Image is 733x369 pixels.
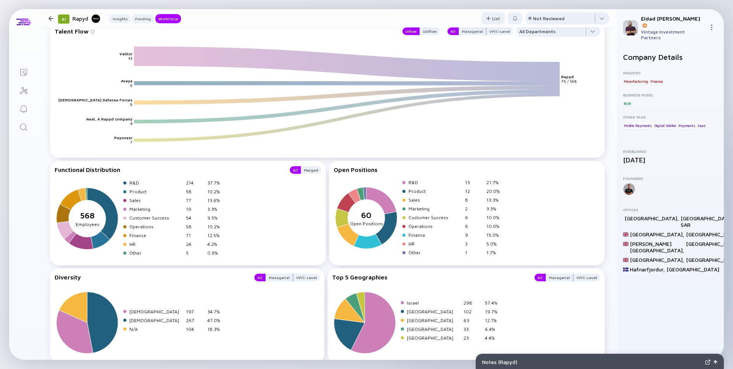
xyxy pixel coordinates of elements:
[207,233,226,238] div: 12.5%
[623,267,628,272] img: Iceland Flag
[486,215,505,220] div: 10.0%
[9,99,38,117] a: Reminders
[465,232,483,238] div: 9
[130,140,132,145] text: 7
[641,15,706,28] div: Eldad [PERSON_NAME]
[110,14,131,23] button: Insights
[129,309,183,314] div: [DEMOGRAPHIC_DATA]
[186,233,204,238] div: 71
[463,309,482,314] div: 102
[186,206,204,212] div: 19
[207,250,226,256] div: 0.9%
[9,117,38,136] a: Search
[630,266,665,273] div: Hafnarfjordur ,
[486,188,505,194] div: 20.0%
[463,326,482,332] div: 33
[186,197,204,203] div: 77
[254,274,265,281] button: All
[55,26,395,37] div: Talent Flow
[130,83,132,88] text: 9
[561,79,576,83] text: 76 / 568
[408,206,462,212] div: Marketing
[482,359,702,365] div: Notes ( Rapyd )
[361,210,371,220] tspan: 60
[623,99,631,107] div: B2B
[623,93,718,97] div: Business Model
[623,20,638,35] img: Eldad Profile Picture
[207,215,226,221] div: 9.5%
[408,223,462,229] div: Operations
[486,232,505,238] div: 15.0%
[623,241,628,247] img: United Kingdom Flag
[465,241,483,247] div: 3
[709,24,715,30] img: Menu
[465,206,483,212] div: 2
[408,250,462,255] div: Other
[73,14,100,23] div: Rapyd
[420,27,440,35] button: Outflow
[131,122,132,126] text: 8
[463,300,482,306] div: 298
[486,27,513,35] button: VP/C-Level
[447,27,459,35] div: All
[485,326,503,332] div: 6.4%
[119,51,132,56] text: Valitor
[485,300,503,306] div: 57.4%
[623,53,718,61] h2: Company Details
[207,241,226,247] div: 4.2%
[407,300,460,306] div: Israel
[290,166,301,174] div: All
[573,274,600,281] button: VP/C-Level
[465,215,483,220] div: 6
[121,79,132,83] text: Avaya
[207,309,226,314] div: 34.7%
[408,180,462,185] div: R&D
[678,122,696,129] div: Payments
[486,241,505,247] div: 5.0%
[465,188,483,194] div: 12
[55,274,247,281] div: Diversity
[207,206,226,212] div: 3.3%
[128,56,132,61] text: 43
[641,29,706,40] div: Vintage Investment Partners
[266,274,293,281] div: Managerial
[534,274,546,281] button: All
[561,74,574,79] text: Rapyd
[407,318,460,323] div: [GEOGRAPHIC_DATA]
[186,326,204,332] div: 104
[293,274,320,281] button: VP/C-Level
[481,12,505,24] button: List
[332,274,527,281] div: Top 5 Geographies
[463,318,482,323] div: 63
[129,215,183,221] div: Customer Success
[55,166,282,174] div: Functional Distribution
[459,27,486,35] button: Managerial
[485,318,503,323] div: 12.1%
[650,77,664,85] div: Finance
[207,189,226,194] div: 10.2%
[129,233,183,238] div: Finance
[486,206,505,212] div: 3.3%
[625,215,679,228] div: [GEOGRAPHIC_DATA] ,
[114,136,132,140] text: Payoneer
[465,197,483,203] div: 8
[407,335,460,341] div: [GEOGRAPHIC_DATA]
[408,232,462,238] div: Finance
[402,27,420,35] button: Inflow
[207,180,226,186] div: 37.7%
[186,180,204,186] div: 214
[129,326,183,332] div: N/A
[623,122,652,129] div: Mobile Payments
[623,176,718,181] div: Founders
[546,274,573,281] div: Managerial
[129,224,183,229] div: Operations
[186,250,204,256] div: 5
[129,206,183,212] div: Marketing
[408,215,462,220] div: Customer Success
[80,211,95,220] tspan: 568
[623,232,628,237] img: United Kingdom Flag
[110,15,131,22] div: Insights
